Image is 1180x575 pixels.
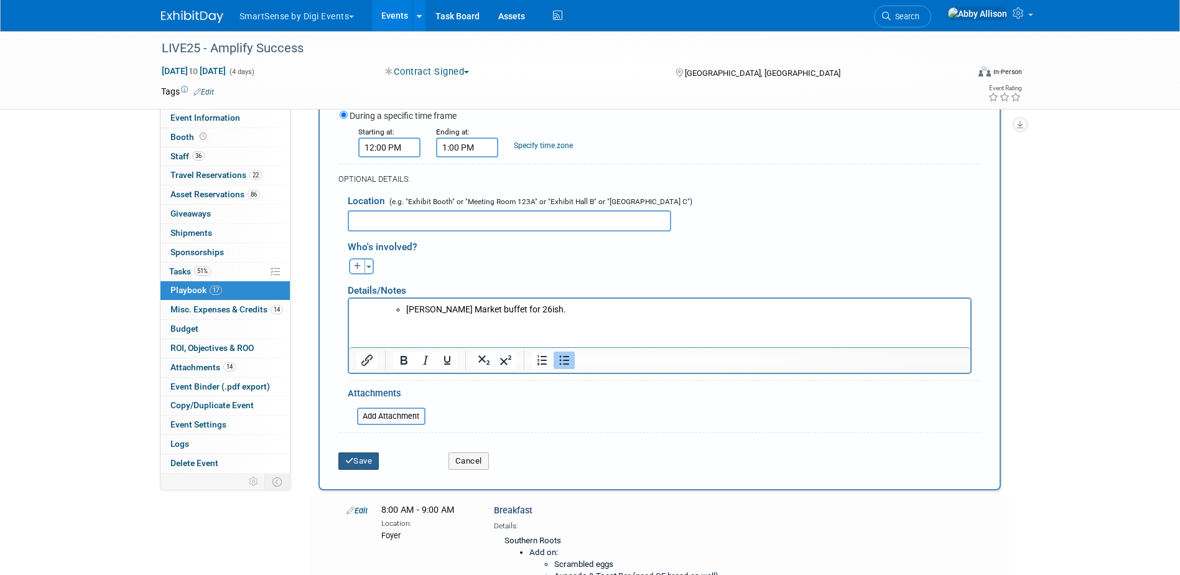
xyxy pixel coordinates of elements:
[436,138,498,157] input: End Time
[554,559,807,571] li: Scrambled eggs
[358,138,420,157] input: Start Time
[161,11,223,23] img: ExhibitDay
[160,128,290,147] a: Booth
[160,263,290,281] a: Tasks51%
[243,474,265,490] td: Personalize Event Tab Strip
[160,454,290,473] a: Delete Event
[346,506,368,515] a: Edit
[381,517,475,529] div: Location:
[170,324,198,334] span: Budget
[160,301,290,319] a: Misc. Expenses & Credits14
[170,381,270,391] span: Event Binder (.pdf export)
[170,113,240,123] span: Event Information
[874,6,931,27] a: Search
[192,151,205,161] span: 36
[495,352,516,369] button: Superscript
[160,243,290,262] a: Sponsorships
[160,358,290,377] a: Attachments14
[415,352,436,369] button: Italic
[160,378,290,396] a: Event Binder (.pdf export)
[194,266,211,276] span: 51%
[264,474,290,490] td: Toggle Event Tabs
[223,362,236,372] span: 14
[993,67,1022,77] div: In-Person
[160,109,290,128] a: Event Information
[160,185,290,204] a: Asset Reservations86
[170,247,224,257] span: Sponsorships
[891,12,919,21] span: Search
[228,68,254,76] span: (4 days)
[170,304,283,314] span: Misc. Expenses & Credits
[210,286,222,295] span: 17
[169,266,211,276] span: Tasks
[978,67,991,77] img: Format-Inperson.png
[338,452,379,470] button: Save
[381,505,455,515] span: 8:00 AM - 9:00 AM
[348,387,425,403] div: Attachments
[338,174,981,185] div: OPTIONAL DETAILS:
[160,205,290,223] a: Giveaways
[170,285,222,295] span: Playbook
[160,224,290,243] a: Shipments
[473,352,495,369] button: Subscript
[514,141,573,150] a: Specify time zone
[271,305,283,314] span: 14
[160,320,290,339] a: Budget
[170,170,262,180] span: Travel Reservations
[160,435,290,454] a: Logs
[348,235,981,255] div: Who's involved?
[947,7,1008,21] img: Abby Allison
[387,197,692,206] span: (e.g. "Exhibit Booth" or "Meeting Room 123A" or "Exhibit Hall B" or "[GEOGRAPHIC_DATA] C")
[494,517,814,531] div: Details:
[685,68,840,78] span: [GEOGRAPHIC_DATA], [GEOGRAPHIC_DATA]
[170,132,209,142] span: Booth
[393,352,414,369] button: Bold
[249,171,262,180] span: 22
[356,352,378,369] button: Insert/edit link
[170,439,189,449] span: Logs
[532,352,553,369] button: Numbered list
[350,110,457,122] label: During a specific time frame
[170,400,254,410] span: Copy/Duplicate Event
[436,128,470,136] small: Ending at:
[193,88,214,96] a: Edit
[160,281,290,300] a: Playbook17
[437,352,458,369] button: Underline
[160,166,290,185] a: Travel Reservations22
[248,190,260,199] span: 86
[161,85,214,98] td: Tags
[170,189,260,199] span: Asset Reservations
[160,416,290,434] a: Event Settings
[988,85,1021,91] div: Event Rating
[349,299,970,347] iframe: Rich Text Area
[358,128,394,136] small: Starting at:
[170,458,218,468] span: Delete Event
[157,37,949,60] div: LIVE25 - Amplify Success
[170,208,211,218] span: Giveaways
[381,529,475,541] div: Foyer
[160,396,290,415] a: Copy/Duplicate Event
[494,505,532,516] span: Breakfast
[170,343,254,353] span: ROI, Objectives & ROO
[894,65,1023,83] div: Event Format
[348,195,385,207] span: Location
[170,228,212,238] span: Shipments
[161,65,226,77] span: [DATE] [DATE]
[448,452,489,470] button: Cancel
[170,362,236,372] span: Attachments
[188,66,200,76] span: to
[554,352,575,369] button: Bullet list
[381,65,474,78] button: Contract Signed
[160,147,290,166] a: Staff36
[170,151,205,161] span: Staff
[197,132,209,141] span: Booth not reserved yet
[160,339,290,358] a: ROI, Objectives & ROO
[170,419,226,429] span: Event Settings
[348,274,972,297] div: Details/Notes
